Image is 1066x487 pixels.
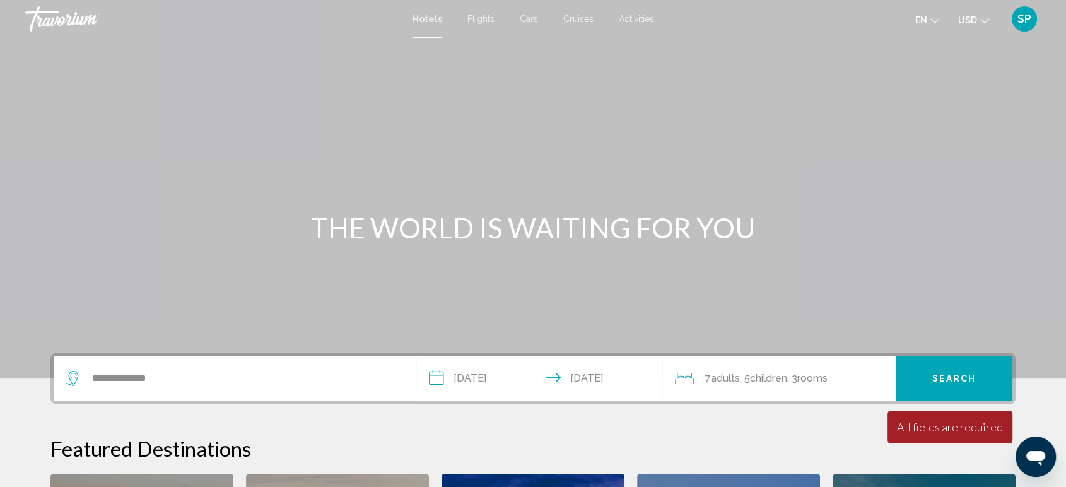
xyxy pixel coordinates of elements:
a: Cars [520,14,538,24]
button: User Menu [1008,6,1041,32]
span: Adults [711,372,740,384]
span: , 3 [787,370,828,387]
a: Hotels [413,14,442,24]
a: Flights [467,14,495,24]
a: Activities [619,14,654,24]
div: All fields are required [897,420,1003,434]
h1: THE WORLD IS WAITING FOR YOU [296,211,770,244]
div: Search widget [54,356,1012,401]
span: USD [958,15,977,25]
button: Check-in date: Dec 30, 2025 Check-out date: Jan 4, 2026 [416,356,662,401]
span: en [915,15,927,25]
span: Search [932,374,976,384]
a: Travorium [25,6,400,32]
span: , 5 [740,370,787,387]
span: Children [750,372,787,384]
span: 7 [705,370,740,387]
button: Change language [915,11,939,29]
iframe: Кнопка запуска окна обмена сообщениями [1016,437,1056,477]
button: Search [896,356,1012,401]
button: Travelers: 7 adults, 5 children [662,356,896,401]
span: rooms [797,372,828,384]
button: Change currency [958,11,989,29]
a: Cruises [563,14,594,24]
span: SP [1017,13,1031,25]
h2: Featured Destinations [50,436,1016,461]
